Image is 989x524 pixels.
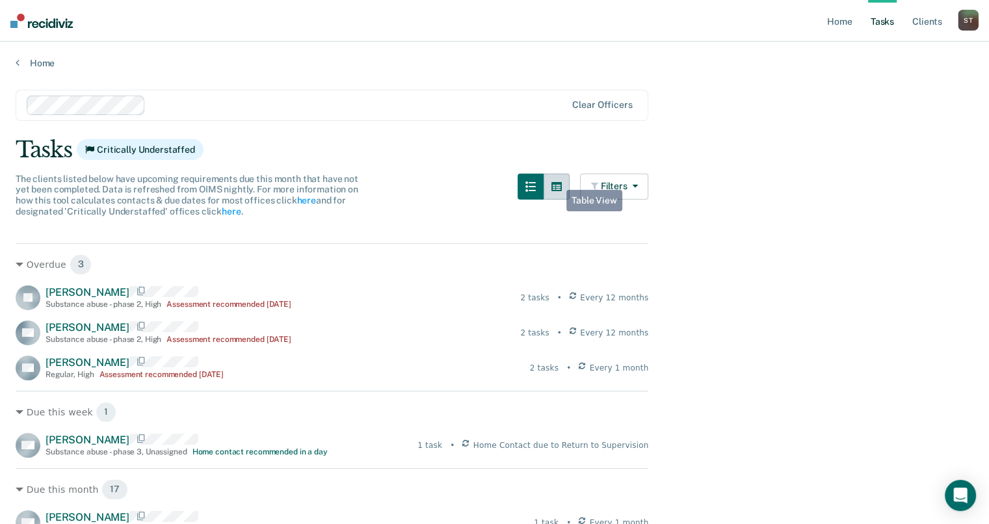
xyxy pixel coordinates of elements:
a: here [297,195,315,205]
span: Critically Understaffed [77,139,204,160]
div: 1 task [417,439,442,451]
div: • [566,362,571,374]
span: Home Contact due to Return to Supervision [473,439,649,451]
span: [PERSON_NAME] [46,434,129,446]
span: The clients listed below have upcoming requirements due this month that have not yet been complet... [16,174,358,216]
div: Regular , High [46,370,94,379]
div: • [557,327,562,339]
span: 3 [70,254,92,275]
span: [PERSON_NAME] [46,356,129,369]
div: Overdue 3 [16,254,648,275]
img: Recidiviz [10,14,73,28]
div: Open Intercom Messenger [945,480,976,511]
div: Assessment recommended [DATE] [166,300,291,309]
div: Substance abuse - phase 2 , High [46,335,161,344]
div: 2 tasks [530,362,559,374]
a: Home [16,57,973,69]
span: Every 1 month [590,362,649,374]
div: S T [958,10,979,31]
div: • [557,292,562,304]
div: Assessment recommended [DATE] [99,370,224,379]
div: 2 tasks [520,327,549,339]
a: here [222,206,241,216]
span: 1 [96,402,116,423]
span: 17 [101,479,128,500]
div: Home contact recommended in a day [192,447,328,456]
div: Substance abuse - phase 3 , Unassigned [46,447,187,456]
div: Substance abuse - phase 2 , High [46,300,161,309]
div: Clear officers [572,99,632,111]
div: Assessment recommended [DATE] [166,335,291,344]
span: [PERSON_NAME] [46,286,129,298]
span: [PERSON_NAME] [46,511,129,523]
div: • [450,439,455,451]
div: Tasks [16,137,973,163]
div: Due this month 17 [16,479,648,500]
span: Every 12 months [580,292,648,304]
button: ST [958,10,979,31]
div: 2 tasks [520,292,549,304]
span: Every 12 months [580,327,648,339]
button: Filters [580,174,649,200]
span: [PERSON_NAME] [46,321,129,334]
div: Due this week 1 [16,402,648,423]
